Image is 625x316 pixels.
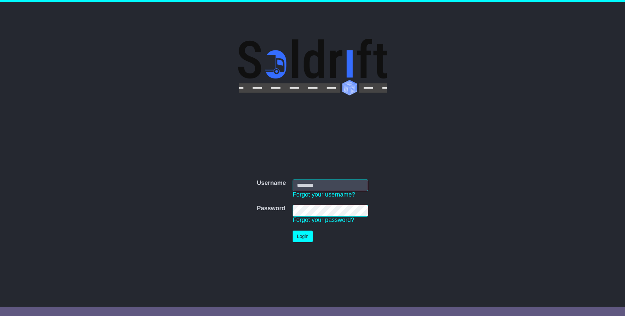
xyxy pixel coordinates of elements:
label: Username [257,180,286,187]
button: Login [293,231,313,242]
img: Soldrift Pty Ltd [238,39,387,95]
a: Forgot your username? [293,191,355,198]
label: Password [257,205,285,212]
a: Forgot your password? [293,217,354,223]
